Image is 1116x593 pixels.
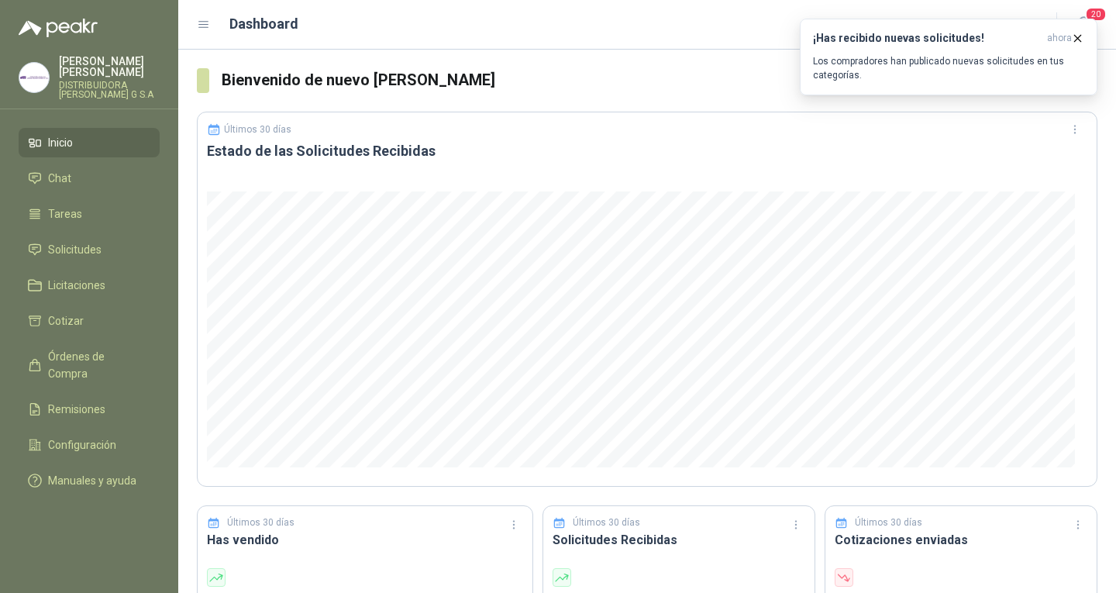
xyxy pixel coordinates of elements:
h3: ¡Has recibido nuevas solicitudes! [813,32,1041,45]
p: Últimos 30 días [855,515,922,530]
a: Licitaciones [19,271,160,300]
h3: Cotizaciones enviadas [835,530,1087,550]
span: Inicio [48,134,73,151]
a: Cotizar [19,306,160,336]
a: Tareas [19,199,160,229]
a: Manuales y ayuda [19,466,160,495]
span: Chat [48,170,71,187]
h3: Estado de las Solicitudes Recibidas [207,142,1087,160]
span: ahora [1047,32,1072,45]
p: Últimos 30 días [224,124,291,135]
span: Remisiones [48,401,105,418]
a: Chat [19,164,160,193]
img: Company Logo [19,63,49,92]
span: Manuales y ayuda [48,472,136,489]
span: Solicitudes [48,241,102,258]
h3: Bienvenido de nuevo [PERSON_NAME] [222,68,1097,92]
span: Configuración [48,436,116,453]
h3: Has vendido [207,530,523,550]
p: Últimos 30 días [227,515,294,530]
a: Inicio [19,128,160,157]
span: Tareas [48,205,82,222]
img: Logo peakr [19,19,98,37]
span: Licitaciones [48,277,105,294]
p: DISTRIBUIDORA [PERSON_NAME] G S.A [59,81,160,99]
span: Órdenes de Compra [48,348,145,382]
p: [PERSON_NAME] [PERSON_NAME] [59,56,160,78]
button: ¡Has recibido nuevas solicitudes!ahora Los compradores han publicado nuevas solicitudes en tus ca... [800,19,1097,95]
h3: Solicitudes Recibidas [553,530,805,550]
h1: Dashboard [229,13,298,35]
button: 20 [1069,11,1097,39]
a: Órdenes de Compra [19,342,160,388]
span: 20 [1085,7,1107,22]
a: Remisiones [19,395,160,424]
p: Los compradores han publicado nuevas solicitudes en tus categorías. [813,54,1084,82]
p: Últimos 30 días [573,515,640,530]
a: Configuración [19,430,160,460]
a: Solicitudes [19,235,160,264]
span: Cotizar [48,312,84,329]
